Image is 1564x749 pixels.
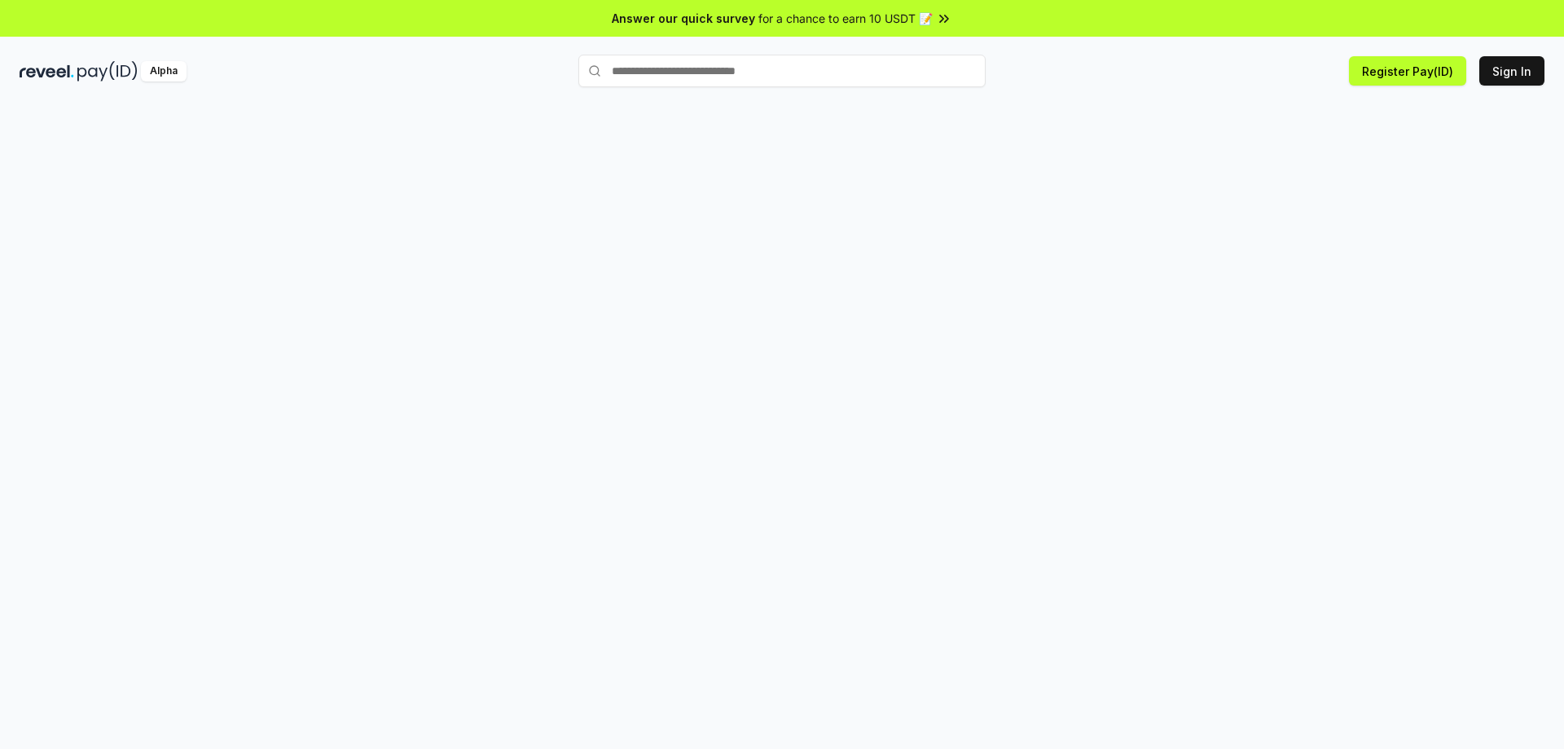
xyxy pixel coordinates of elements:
[612,10,755,27] span: Answer our quick survey
[1349,56,1466,86] button: Register Pay(ID)
[141,61,187,82] div: Alpha
[77,61,138,82] img: pay_id
[1479,56,1544,86] button: Sign In
[20,61,74,82] img: reveel_dark
[758,10,933,27] span: for a chance to earn 10 USDT 📝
